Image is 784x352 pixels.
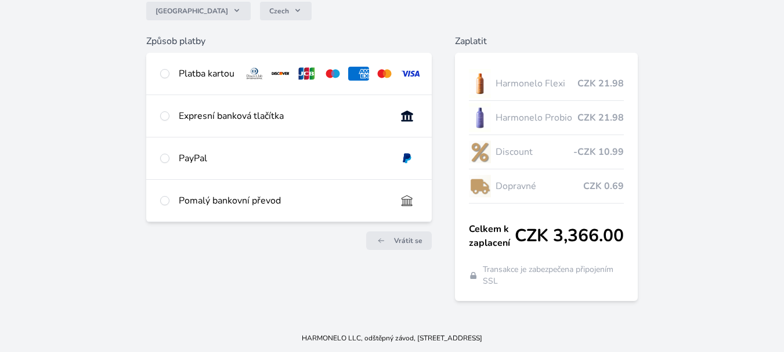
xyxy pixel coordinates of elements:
img: CLEAN_PROBIO_se_stinem_x-lo.jpg [469,103,491,132]
img: paypal.svg [396,151,418,165]
a: Vrátit se [366,231,432,250]
img: maestro.svg [322,67,344,81]
span: CZK 21.98 [577,77,624,90]
img: mc.svg [374,67,395,81]
span: Celkem k zaplacení [469,222,515,250]
img: delivery-lo.png [469,172,491,201]
span: CZK 0.69 [583,179,624,193]
span: Harmonelo Flexi [496,77,577,90]
span: [GEOGRAPHIC_DATA] [156,6,228,16]
span: Transakce je zabezpečena připojením SSL [483,264,624,287]
div: Expresní banková tlačítka [179,109,387,123]
span: Vrátit se [394,236,422,245]
span: CZK 21.98 [577,111,624,125]
img: discover.svg [270,67,291,81]
span: -CZK 10.99 [573,145,624,159]
img: CLEAN_FLEXI_se_stinem_x-hi_(1)-lo.jpg [469,69,491,98]
img: onlineBanking_CZ.svg [396,109,418,123]
span: CZK 3,366.00 [515,226,624,246]
h6: Zaplatit [455,34,638,48]
span: Dopravné [496,179,583,193]
img: discount-lo.png [469,137,491,166]
button: [GEOGRAPHIC_DATA] [146,2,251,20]
div: Platba kartou [179,67,234,81]
img: visa.svg [400,67,421,81]
span: Discount [496,145,573,159]
img: jcb.svg [296,67,317,81]
button: Czech [260,2,312,20]
img: amex.svg [348,67,370,81]
span: Czech [269,6,289,16]
h6: Způsob platby [146,34,432,48]
img: diners.svg [244,67,265,81]
div: PayPal [179,151,387,165]
span: Harmonelo Probio [496,111,577,125]
img: bankTransfer_IBAN.svg [396,194,418,208]
div: Pomalý bankovní převod [179,194,387,208]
